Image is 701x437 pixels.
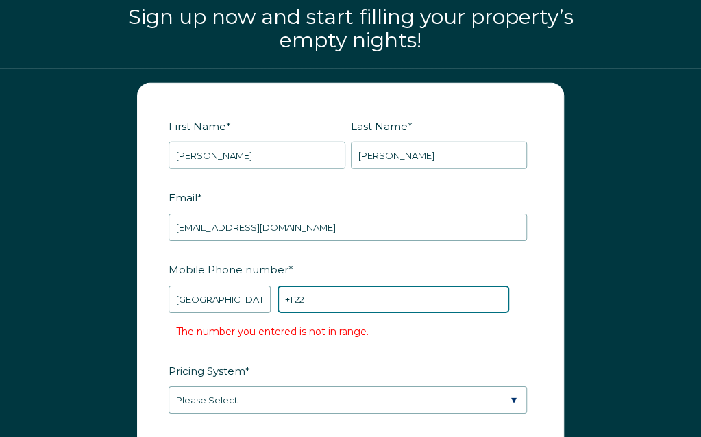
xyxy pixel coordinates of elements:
span: Pricing System [169,360,245,382]
label: The number you entered is not in range. [176,325,369,338]
span: Last Name [351,116,408,137]
span: First Name [169,116,226,137]
span: Mobile Phone number [169,259,288,280]
span: Sign up now and start filling your property’s empty nights! [128,4,574,53]
span: Email [169,187,197,208]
